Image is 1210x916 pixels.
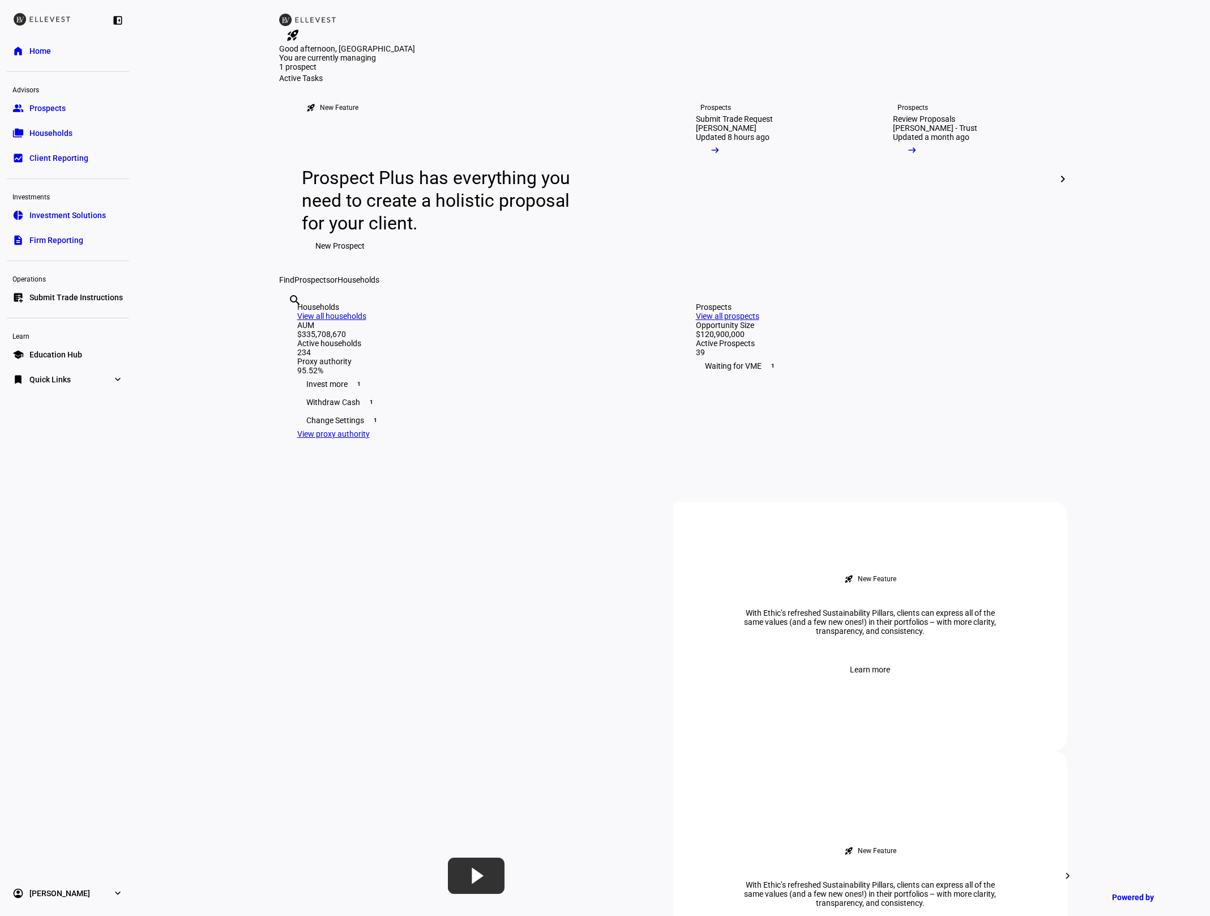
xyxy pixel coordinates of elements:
span: 1 [371,416,380,425]
div: Change Settings [297,411,651,429]
span: Households [337,275,379,284]
div: $335,708,670 [297,330,651,339]
eth-mat-symbol: expand_more [112,888,123,899]
div: 1 prospect [279,62,392,71]
div: Updated 8 hours ago [696,133,769,142]
eth-mat-symbol: school [12,349,24,360]
div: Active households [297,339,651,348]
div: Withdraw Cash [297,393,651,411]
span: 1 [367,398,376,407]
mat-icon: rocket_launch [286,28,300,42]
a: View all prospects [696,312,759,321]
a: descriptionFirm Reporting [7,229,129,252]
a: ProspectsReview Proposals[PERSON_NAME] - TrustUpdated a month ago [875,83,1063,275]
a: pie_chartInvestment Solutions [7,204,129,227]
mat-icon: arrow_right_alt [709,144,721,156]
div: Active Tasks [279,74,1067,83]
div: AUM [297,321,651,330]
eth-mat-symbol: group [12,103,24,114]
eth-mat-symbol: left_panel_close [112,15,123,26]
div: New Feature [320,103,358,112]
a: View proxy authority [297,429,370,438]
div: Advisors [7,81,129,97]
div: 95.52% [297,366,651,375]
div: Investments [7,188,129,204]
div: Submit Trade Request [696,114,773,123]
div: $120,900,000 [696,330,1049,339]
mat-icon: chevron_right [1056,172,1070,186]
eth-mat-symbol: bookmark [12,374,24,385]
eth-mat-symbol: bid_landscape [12,152,24,164]
eth-mat-symbol: description [12,235,24,246]
a: bid_landscapeClient Reporting [7,147,129,169]
mat-icon: rocket_launch [844,574,853,583]
eth-mat-symbol: pie_chart [12,210,24,221]
div: 234 [297,348,651,357]
a: ProspectsSubmit Trade Request[PERSON_NAME]Updated 8 hours ago [678,83,866,275]
div: Opportunity Size [696,321,1049,330]
eth-mat-symbol: account_circle [12,888,24,899]
eth-mat-symbol: expand_more [112,374,123,385]
span: Prospects [294,275,330,284]
div: New Feature [858,846,896,855]
div: Good afternoon, [GEOGRAPHIC_DATA] [279,44,1067,53]
span: New Prospect [315,235,365,257]
div: Review Proposals [893,114,955,123]
div: With Ethic’s refreshed Sustainability Pillars, clients can express all of the same values (and a ... [729,880,1012,908]
div: Prospects [700,103,731,112]
a: groupProspects [7,97,129,120]
div: Find or [279,275,1067,284]
mat-icon: rocket_launch [844,846,853,855]
div: Households [297,303,651,312]
a: View all households [297,312,366,321]
span: Investment Solutions [29,210,106,221]
a: Powered by [1106,887,1193,908]
mat-icon: search [288,293,302,307]
span: Learn more [850,658,890,681]
div: Invest more [297,375,651,393]
div: [PERSON_NAME] - Trust [893,123,977,133]
span: 1 [354,380,364,389]
div: Prospects [897,103,928,112]
div: With Ethic’s refreshed Sustainability Pillars, clients can express all of the same values (and a ... [729,608,1012,636]
div: Waiting for VME [696,357,1049,375]
div: Prospect Plus has everything you need to create a holistic proposal for your client. [302,167,581,235]
span: Prospects [29,103,66,114]
span: Education Hub [29,349,82,360]
div: [PERSON_NAME] [696,123,756,133]
div: Updated a month ago [893,133,969,142]
span: 1 [768,361,777,370]
span: Home [29,45,51,57]
span: Submit Trade Instructions [29,292,123,303]
a: homeHome [7,40,129,62]
mat-icon: chevron_right [1061,869,1075,883]
button: Learn more [836,658,904,681]
button: New Prospect [302,235,378,257]
input: Enter name of prospect or household [288,309,290,322]
span: Quick Links [29,374,71,385]
a: folder_copyHouseholds [7,122,129,144]
div: Prospects [696,303,1049,312]
div: New Feature [858,574,896,583]
span: Client Reporting [29,152,88,164]
span: [PERSON_NAME] [29,888,90,899]
span: You are currently managing [279,53,376,62]
div: Active Prospects [696,339,1049,348]
eth-mat-symbol: list_alt_add [12,292,24,303]
div: Proxy authority [297,357,651,366]
eth-mat-symbol: folder_copy [12,127,24,139]
span: Firm Reporting [29,235,83,246]
eth-mat-symbol: home [12,45,24,57]
div: Learn [7,327,129,343]
div: Operations [7,270,129,286]
span: Households [29,127,72,139]
mat-icon: rocket_launch [306,103,315,112]
div: 39 [696,348,1049,357]
mat-icon: arrow_right_alt [907,144,918,156]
